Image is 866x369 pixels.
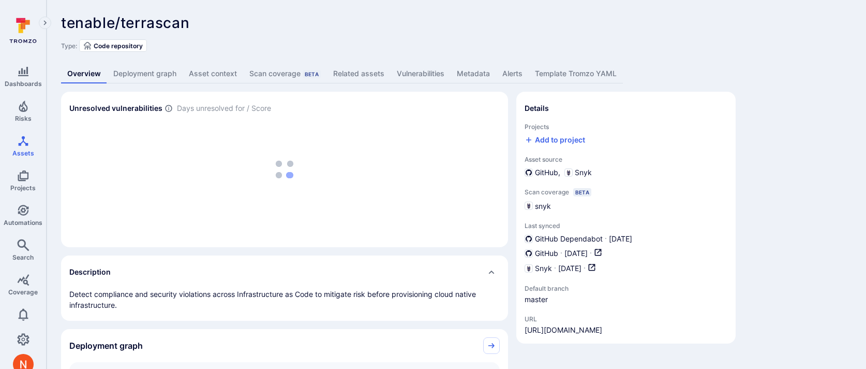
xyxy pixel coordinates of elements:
a: Open in Snyk dashboard [588,263,596,274]
span: [DATE] [558,263,581,274]
span: GitHub Dependabot [535,234,603,244]
div: Collapse [61,329,508,362]
button: Add to project [525,135,585,145]
span: Dashboards [5,80,42,88]
a: Overview [61,64,107,83]
span: URL [525,315,602,323]
div: Asset tabs [61,64,852,83]
a: [URL][DOMAIN_NAME] [525,325,602,335]
span: master [525,294,607,305]
p: · [605,234,607,244]
span: Projects [10,184,36,192]
a: Template Tromzo YAML [529,64,623,83]
span: Default branch [525,285,607,292]
span: Assets [12,149,34,157]
i: Expand navigation menu [41,19,49,27]
div: Beta [573,188,591,196]
span: Coverage [8,288,38,296]
span: [DATE] [564,248,588,259]
span: Scan coverage [525,188,569,196]
p: · [590,248,592,259]
a: Open in GitHub dashboard [594,248,602,259]
button: Expand navigation menu [39,17,51,29]
h2: Deployment graph [69,340,143,351]
span: Projects [525,123,727,131]
a: Related assets [327,64,391,83]
span: Last synced [525,222,727,230]
p: · [584,263,586,274]
p: · [554,263,556,274]
a: Asset context [183,64,243,83]
span: Asset source [525,155,727,163]
span: Risks [15,115,32,122]
h2: Details [525,103,549,113]
a: Alerts [496,64,529,83]
span: Automations [4,219,42,226]
span: Search [12,253,34,261]
span: Days unresolved for / Score [177,103,271,114]
h2: Unresolved vulnerabilities [69,103,162,113]
div: snyk [525,201,551,211]
div: GitHub [525,167,558,178]
div: Snyk [564,167,592,178]
div: Collapse description [61,256,508,289]
a: Vulnerabilities [391,64,451,83]
div: Scan coverage [249,68,321,79]
span: [DATE] [609,234,632,244]
div: Beta [303,70,321,78]
span: tenable/terrascan [61,14,189,32]
span: Type: [61,42,77,50]
div: Detect compliance and security violations across Infrastructure as Code to mitigate risk before p... [69,289,500,310]
span: Snyk [535,263,552,274]
span: Code repository [94,42,143,50]
p: · [560,248,562,259]
a: Metadata [451,64,496,83]
h2: Description [69,267,111,277]
span: Number of vulnerabilities in status ‘Open’ ‘Triaged’ and ‘In process’ divided by score and scanne... [165,103,173,114]
span: GitHub [535,248,558,259]
a: Deployment graph [107,64,183,83]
